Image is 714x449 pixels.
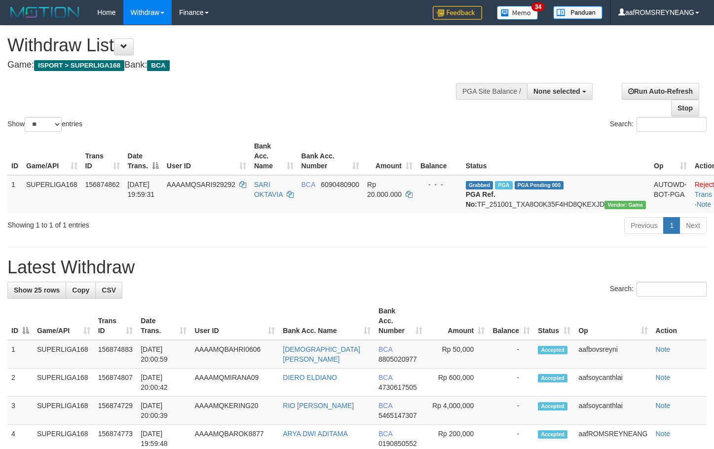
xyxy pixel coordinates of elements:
td: TF_251001_TXA8O0K35F4HD8QKEXJD [462,175,650,213]
td: 156874729 [94,397,137,425]
span: Copy 5465147307 to clipboard [378,412,417,419]
span: Copy 6090480900 to clipboard [321,181,359,188]
span: Accepted [538,346,567,354]
td: aafsoycanthlai [574,397,651,425]
th: Balance: activate to sort column ascending [489,302,534,340]
th: Balance [416,137,462,175]
span: Grabbed [466,181,493,189]
td: [DATE] 20:00:39 [137,397,190,425]
b: PGA Ref. No: [466,190,495,208]
td: [DATE] 20:00:42 [137,369,190,397]
td: - [489,340,534,369]
span: Copy [72,286,89,294]
span: BCA [378,430,392,438]
td: aafsoycanthlai [574,369,651,397]
td: [DATE] 20:00:59 [137,340,190,369]
span: AAAAMQSARI929292 [167,181,235,188]
input: Search: [637,282,707,297]
span: Vendor URL: https://trx31.1velocity.biz [604,201,646,209]
h1: Latest Withdraw [7,258,707,277]
span: Rp 20.000.000 [367,181,402,198]
a: Previous [624,217,664,234]
span: Copy 4730617505 to clipboard [378,383,417,391]
a: Copy [66,282,96,299]
span: BCA [378,402,392,410]
a: [DEMOGRAPHIC_DATA][PERSON_NAME] [283,345,360,363]
td: 2 [7,369,33,397]
td: 1 [7,340,33,369]
th: Bank Acc. Name: activate to sort column ascending [250,137,298,175]
td: - [489,369,534,397]
span: ISPORT > SUPERLIGA168 [34,60,124,71]
td: AAAAMQBAHRI0606 [190,340,279,369]
th: Bank Acc. Number: activate to sort column ascending [375,302,426,340]
a: Stop [671,100,699,116]
h1: Withdraw List [7,36,466,55]
td: Rp 4,000,000 [426,397,489,425]
a: DIERO ELDIANO [283,374,337,381]
span: BCA [301,181,315,188]
th: ID: activate to sort column descending [7,302,33,340]
div: - - - [420,180,458,189]
label: Show entries [7,117,82,132]
img: panduan.png [553,6,602,19]
td: SUPERLIGA168 [33,397,94,425]
span: Copy 0190850552 to clipboard [378,440,417,448]
td: Rp 600,000 [426,369,489,397]
td: aafbovsreyni [574,340,651,369]
label: Search: [610,282,707,297]
th: Date Trans.: activate to sort column descending [124,137,163,175]
td: SUPERLIGA168 [33,369,94,397]
td: SUPERLIGA168 [33,340,94,369]
th: Op: activate to sort column ascending [574,302,651,340]
span: Show 25 rows [14,286,60,294]
td: AAAAMQMIRANA09 [190,369,279,397]
th: Bank Acc. Number: activate to sort column ascending [298,137,364,175]
th: User ID: activate to sort column ascending [163,137,250,175]
a: Note [656,430,671,438]
td: - [489,397,534,425]
a: Note [656,345,671,353]
div: PGA Site Balance / [456,83,527,100]
span: 34 [531,2,545,11]
span: None selected [533,87,580,95]
span: Marked by aafsoycanthlai [495,181,512,189]
a: Note [656,374,671,381]
span: BCA [378,374,392,381]
th: Op: activate to sort column ascending [650,137,691,175]
th: Trans ID: activate to sort column ascending [81,137,124,175]
a: CSV [95,282,122,299]
span: Accepted [538,430,567,439]
a: SARI OKTAVIA [254,181,283,198]
th: Amount: activate to sort column ascending [426,302,489,340]
a: Note [697,200,712,208]
td: AUTOWD-BOT-PGA [650,175,691,213]
input: Search: [637,117,707,132]
img: Button%20Memo.svg [497,6,538,20]
th: Status: activate to sort column ascending [534,302,574,340]
th: Amount: activate to sort column ascending [363,137,416,175]
span: BCA [147,60,169,71]
td: 3 [7,397,33,425]
th: Game/API: activate to sort column ascending [22,137,81,175]
td: AAAAMQKERING20 [190,397,279,425]
th: User ID: activate to sort column ascending [190,302,279,340]
td: Rp 50,000 [426,340,489,369]
label: Search: [610,117,707,132]
span: CSV [102,286,116,294]
button: None selected [527,83,593,100]
a: Run Auto-Refresh [622,83,699,100]
h4: Game: Bank: [7,60,466,70]
a: ARYA DWI ADITAMA [283,430,347,438]
span: Copy 8805020977 to clipboard [378,355,417,363]
span: BCA [378,345,392,353]
div: Showing 1 to 1 of 1 entries [7,216,290,230]
th: Trans ID: activate to sort column ascending [94,302,137,340]
img: MOTION_logo.png [7,5,82,20]
a: 1 [663,217,680,234]
td: SUPERLIGA168 [22,175,81,213]
a: RIO [PERSON_NAME] [283,402,354,410]
select: Showentries [25,117,62,132]
th: Bank Acc. Name: activate to sort column ascending [279,302,375,340]
th: Status [462,137,650,175]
